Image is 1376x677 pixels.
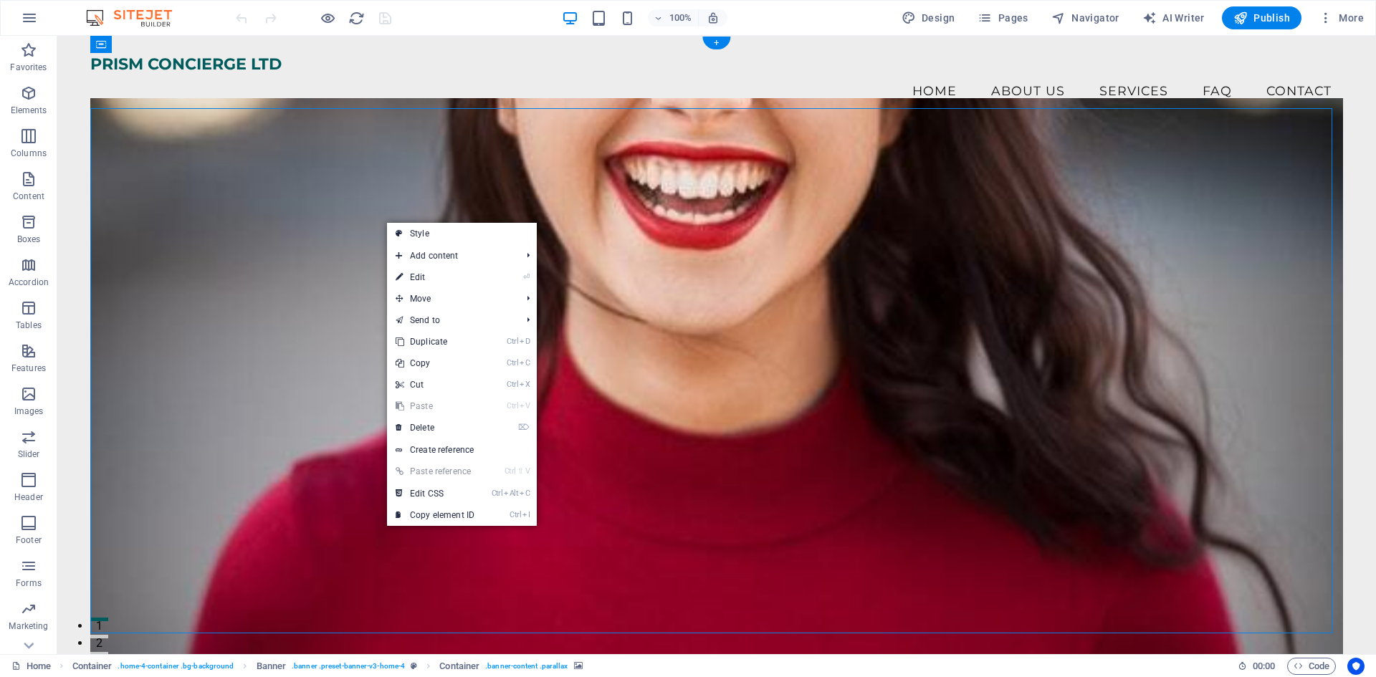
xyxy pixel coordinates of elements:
[72,658,113,675] span: Click to select. Double-click to edit
[411,662,417,670] i: This element is a customizable preset
[439,658,479,675] span: Click to select. Double-click to edit
[257,658,287,675] span: Click to select. Double-click to edit
[896,6,961,29] button: Design
[9,620,48,632] p: Marketing
[1294,658,1329,675] span: Code
[523,272,530,282] i: ⏎
[1263,661,1265,671] span: :
[18,448,40,460] p: Slider
[520,489,530,498] i: C
[387,223,537,244] a: Style
[520,358,530,368] i: C
[387,331,483,352] a: CtrlDDuplicate
[387,461,483,482] a: Ctrl⇧VPaste reference
[707,11,720,24] i: On resize automatically adjust zoom level to fit chosen device.
[10,62,47,73] p: Favorites
[978,11,1028,25] span: Pages
[11,362,46,374] p: Features
[33,582,51,585] button: 1
[902,11,955,25] span: Design
[648,9,699,27] button: 100%
[896,6,961,29] div: Design (Ctrl+Alt+Y)
[292,658,405,675] span: . banner .preset-banner-v3-home-4
[33,599,51,602] button: 2
[520,401,530,410] i: V
[118,658,234,675] span: . home-4-container .bg-background
[669,9,692,27] h6: 100%
[1287,658,1336,675] button: Code
[1347,658,1365,675] button: Usercentrics
[16,320,42,331] p: Tables
[348,9,365,27] button: reload
[16,577,42,589] p: Forms
[387,439,537,461] a: Create reference
[1142,11,1205,25] span: AI Writer
[16,534,42,546] p: Footer
[1137,6,1210,29] button: AI Writer
[14,405,44,417] p: Images
[17,234,41,245] p: Boxes
[507,337,518,346] i: Ctrl
[387,504,483,526] a: CtrlICopy element ID
[507,401,518,410] i: Ctrl
[507,358,518,368] i: Ctrl
[14,491,43,503] p: Header
[387,374,483,395] a: CtrlXCut
[1319,11,1364,25] span: More
[1253,658,1275,675] span: 00 00
[1313,6,1370,29] button: More
[348,10,365,27] i: Reload page
[11,658,51,675] a: Click to cancel selection. Double-click to open Pages
[387,288,515,309] span: Move
[11,148,47,159] p: Columns
[702,37,730,49] div: +
[520,337,530,346] i: D
[33,616,51,620] button: 3
[387,309,515,331] a: Send to
[492,489,503,498] i: Ctrl
[518,423,530,432] i: ⌦
[13,191,44,202] p: Content
[510,510,521,519] i: Ctrl
[387,417,483,438] a: ⌦Delete
[9,277,49,288] p: Accordion
[505,466,516,476] i: Ctrl
[522,510,530,519] i: I
[1051,11,1119,25] span: Navigator
[1046,6,1125,29] button: Navigator
[972,6,1033,29] button: Pages
[11,105,47,116] p: Elements
[1222,6,1301,29] button: Publish
[1233,11,1290,25] span: Publish
[574,662,583,670] i: This element contains a background
[507,380,518,389] i: Ctrl
[520,380,530,389] i: X
[1238,658,1276,675] h6: Session time
[387,483,483,504] a: CtrlAltCEdit CSS
[387,245,515,267] span: Add content
[72,658,583,675] nav: breadcrumb
[504,489,518,498] i: Alt
[387,267,483,288] a: ⏎Edit
[319,9,336,27] button: Click here to leave preview mode and continue editing
[525,466,530,476] i: V
[517,466,524,476] i: ⇧
[387,352,483,374] a: CtrlCCopy
[485,658,568,675] span: . banner-content .parallax
[82,9,190,27] img: Editor Logo
[387,395,483,417] a: CtrlVPaste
